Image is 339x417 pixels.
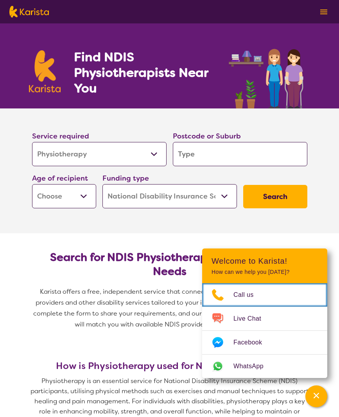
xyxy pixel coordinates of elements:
label: Service required [32,131,89,141]
button: Channel Menu [305,385,327,407]
img: physiotherapy [226,40,310,108]
label: Age of recipient [32,174,88,183]
h2: Welcome to Karista! [212,256,318,266]
label: Postcode or Suburb [173,131,241,141]
ul: Choose channel [202,283,327,378]
h2: Search for NDIS Physiotherapy by Location & Needs [38,250,301,279]
img: Karista logo [29,50,61,92]
div: Channel Menu [202,248,327,378]
h1: Find NDIS Physiotherapists Near You [74,49,219,96]
span: Live Chat [233,313,271,325]
span: Facebook [233,337,271,348]
input: Type [173,142,307,166]
img: menu [320,9,327,14]
span: Call us [233,289,263,301]
button: Search [243,185,307,208]
h3: How is Physiotherapy used for NDIS participants? [29,360,310,371]
a: Web link opens in a new tab. [202,355,327,378]
img: Karista logo [9,6,49,18]
span: WhatsApp [233,360,273,372]
label: Funding type [102,174,149,183]
p: How can we help you [DATE]? [212,269,318,275]
p: Karista offers a free, independent service that connects you with NDIS physiotherapy providers an... [29,286,310,330]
